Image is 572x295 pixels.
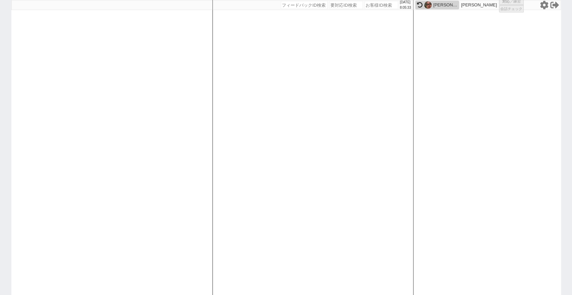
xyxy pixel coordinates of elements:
p: 8:05:33 [400,5,411,10]
p: [PERSON_NAME] [461,2,497,8]
input: 要対応ID検索 [329,1,363,9]
input: フィードバックID検索 [281,1,328,9]
div: [PERSON_NAME] [433,2,457,8]
img: 0m0289c7c4725144d2b7b5c81fb3bdcf833d9a192fc652 [424,1,432,9]
span: 会話チェック [500,6,522,11]
button: 会話チェック [499,5,524,12]
input: お客様ID検索 [365,1,398,9]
